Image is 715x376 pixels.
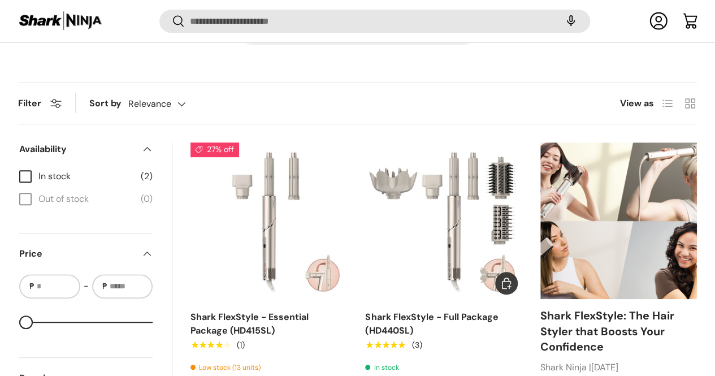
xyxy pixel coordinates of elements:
summary: Price [19,234,153,274]
span: - [84,279,89,293]
span: ₱ [28,280,36,292]
a: Shark FlexStyle - Essential Package (HD415SL) [190,142,347,299]
button: Relevance [128,94,209,114]
span: (2) [141,170,153,183]
a: Shark FlexStyle - Full Package (HD440SL) [365,311,498,336]
a: Shark FlexStyle: The Hair Styler that Boosts Your Confidence [540,308,674,354]
a: Shark FlexStyle - Essential Package (HD415SL) [190,311,309,336]
span: (0) [141,192,153,206]
img: Shark Ninja Philippines [18,10,103,32]
img: shark-flexstyle-full-package-what's-in-the-box-full-view-sharkninja-philippines [365,142,522,299]
img: shark-flexstyle-esential-package-what's-in-the-box-full-view-sharkninja-philippines [190,142,347,299]
span: In stock [38,170,134,183]
span: ₱ [101,280,109,292]
speech-search-button: Search by voice [553,9,589,34]
img: https://sharkninja.com.ph/collections/shark-beauty [540,142,697,299]
button: Filter [18,97,62,109]
span: Price [19,247,135,261]
span: View as [620,97,654,110]
summary: Availability [19,129,153,170]
span: Availability [19,142,135,156]
span: Filter [18,97,41,109]
a: Shark FlexStyle - Full Package (HD440SL) [365,142,522,299]
span: Relevance [128,98,171,109]
span: 27% off [190,142,239,157]
label: Sort by [89,97,128,110]
span: Out of stock [38,192,134,206]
